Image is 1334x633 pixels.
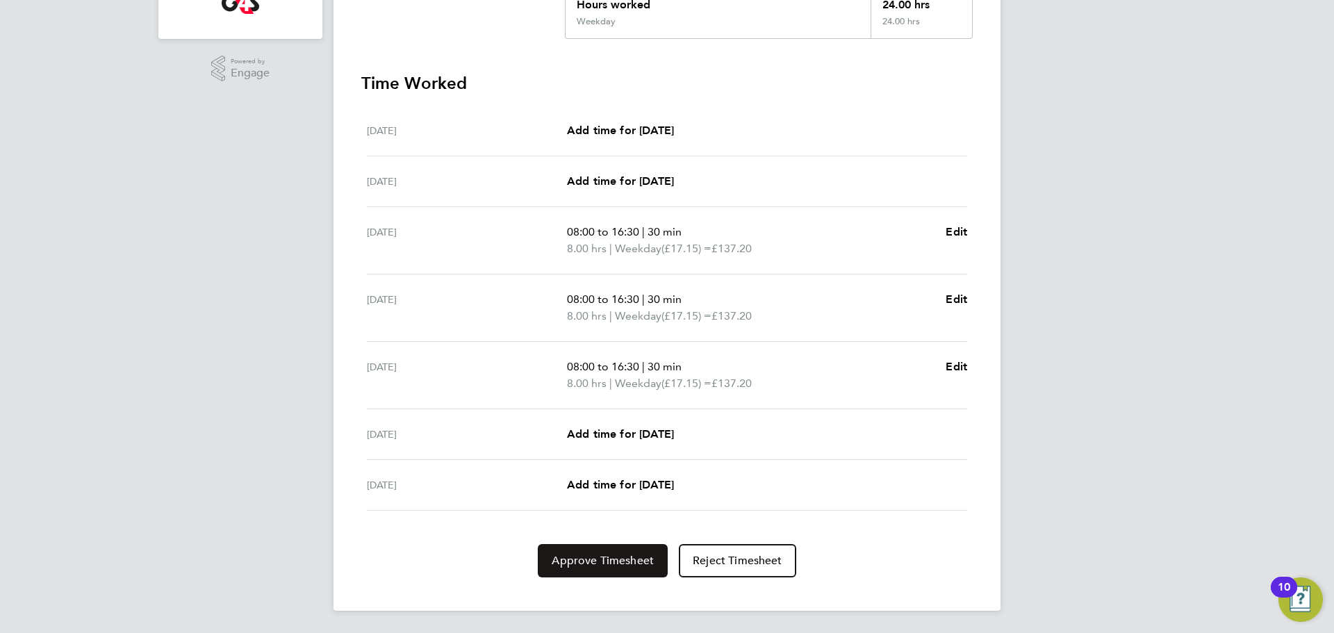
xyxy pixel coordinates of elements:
[946,360,967,373] span: Edit
[567,174,674,188] span: Add time for [DATE]
[661,242,711,255] span: (£17.15) =
[367,291,567,324] div: [DATE]
[946,291,967,308] a: Edit
[231,67,270,79] span: Engage
[367,477,567,493] div: [DATE]
[642,293,645,306] span: |
[567,124,674,137] span: Add time for [DATE]
[577,16,616,27] div: Weekday
[367,359,567,392] div: [DATE]
[1278,577,1323,622] button: Open Resource Center, 10 new notifications
[538,544,668,577] button: Approve Timesheet
[367,173,567,190] div: [DATE]
[615,308,661,324] span: Weekday
[567,173,674,190] a: Add time for [DATE]
[946,359,967,375] a: Edit
[871,16,972,38] div: 24.00 hrs
[615,240,661,257] span: Weekday
[1278,587,1290,605] div: 10
[552,554,654,568] span: Approve Timesheet
[567,477,674,493] a: Add time for [DATE]
[648,293,682,306] span: 30 min
[231,56,270,67] span: Powered by
[661,377,711,390] span: (£17.15) =
[567,427,674,441] span: Add time for [DATE]
[679,544,796,577] button: Reject Timesheet
[567,377,607,390] span: 8.00 hrs
[567,225,639,238] span: 08:00 to 16:30
[711,309,752,322] span: £137.20
[567,122,674,139] a: Add time for [DATE]
[642,360,645,373] span: |
[642,225,645,238] span: |
[648,225,682,238] span: 30 min
[946,293,967,306] span: Edit
[693,554,782,568] span: Reject Timesheet
[946,225,967,238] span: Edit
[367,426,567,443] div: [DATE]
[567,360,639,373] span: 08:00 to 16:30
[609,242,612,255] span: |
[567,309,607,322] span: 8.00 hrs
[567,426,674,443] a: Add time for [DATE]
[211,56,270,82] a: Powered byEngage
[648,360,682,373] span: 30 min
[946,224,967,240] a: Edit
[711,242,752,255] span: £137.20
[367,224,567,257] div: [DATE]
[567,478,674,491] span: Add time for [DATE]
[361,72,973,94] h3: Time Worked
[615,375,661,392] span: Weekday
[609,377,612,390] span: |
[609,309,612,322] span: |
[661,309,711,322] span: (£17.15) =
[567,293,639,306] span: 08:00 to 16:30
[711,377,752,390] span: £137.20
[367,122,567,139] div: [DATE]
[567,242,607,255] span: 8.00 hrs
